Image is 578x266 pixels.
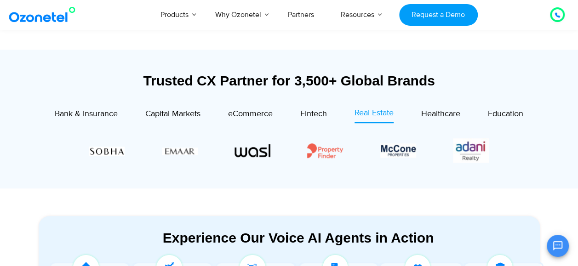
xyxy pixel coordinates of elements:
span: Capital Markets [145,109,200,119]
div: Trusted CX Partner for 3,500+ Global Brands [39,73,540,89]
a: eCommerce [228,107,273,123]
a: Fintech [300,107,327,123]
span: eCommerce [228,109,273,119]
span: Real Estate [355,108,394,118]
a: Bank & Insurance [55,107,118,123]
a: Healthcare [421,107,460,123]
a: Capital Markets [145,107,200,123]
span: Healthcare [421,109,460,119]
div: Image Carousel [89,133,489,168]
button: Open chat [547,235,569,257]
a: Education [488,107,523,123]
span: Bank & Insurance [55,109,118,119]
span: Education [488,109,523,119]
a: Real Estate [355,107,394,123]
a: Request a Demo [399,4,478,26]
span: Fintech [300,109,327,119]
div: Experience Our Voice AI Agents in Action [48,230,549,246]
